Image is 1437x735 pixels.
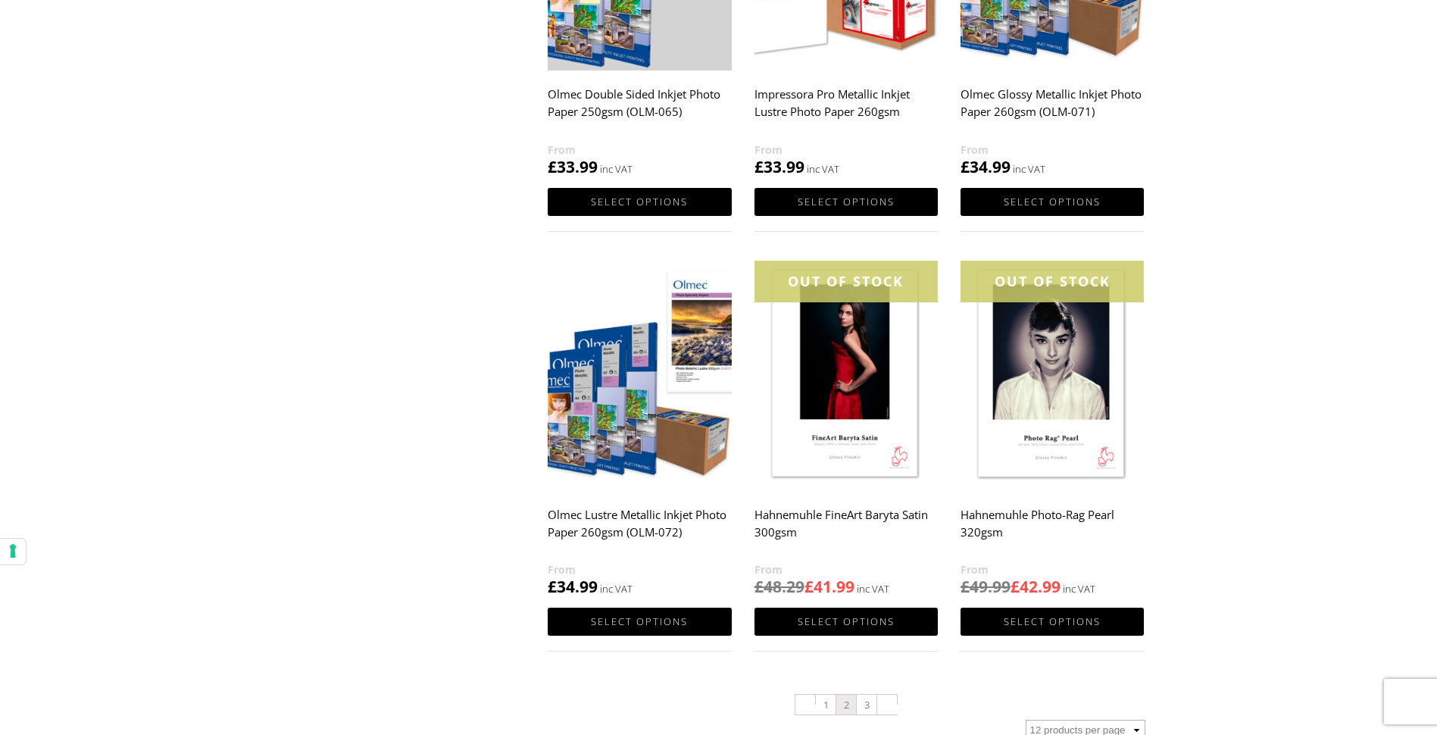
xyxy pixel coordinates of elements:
[836,695,856,715] span: Page 2
[548,156,557,177] span: £
[754,261,938,490] img: Hahnemuhle FineArt Baryta Satin 300gsm
[961,608,1144,636] a: Select options for “Hahnemuhle Photo-Rag Pearl 320gsm”
[961,576,1011,597] bdi: 49.99
[548,261,731,490] img: Olmec Lustre Metallic Inkjet Photo Paper 260gsm (OLM-072)
[548,608,731,636] a: Select options for “Olmec Lustre Metallic Inkjet Photo Paper 260gsm (OLM-072)”
[548,576,598,597] bdi: 34.99
[754,608,938,636] a: Select options for “Hahnemuhle FineArt Baryta Satin 300gsm”
[754,156,804,177] bdi: 33.99
[754,576,764,597] span: £
[1011,576,1061,597] bdi: 42.99
[804,576,854,597] bdi: 41.99
[804,576,814,597] span: £
[548,188,731,216] a: Select options for “Olmec Double Sided Inkjet Photo Paper 250gsm (OLM-065)”
[548,261,731,598] a: Olmec Lustre Metallic Inkjet Photo Paper 260gsm (OLM-072) £34.99
[754,576,804,597] bdi: 48.29
[548,693,1145,720] nav: Product Pagination
[1011,576,1020,597] span: £
[961,261,1144,490] img: Hahnemuhle Photo-Rag Pearl 320gsm
[961,261,1144,302] div: OUT OF STOCK
[961,156,1011,177] bdi: 34.99
[754,80,938,141] h2: Impressora Pro Metallic Inkjet Lustre Photo Paper 260gsm
[754,188,938,216] a: Select options for “Impressora Pro Metallic Inkjet Lustre Photo Paper 260gsm”
[961,188,1144,216] a: Select options for “Olmec Glossy Metallic Inkjet Photo Paper 260gsm (OLM-071)”
[548,156,598,177] bdi: 33.99
[816,695,836,715] a: Page 1
[961,576,970,597] span: £
[754,261,938,302] div: OUT OF STOCK
[961,156,970,177] span: £
[548,500,731,561] h2: Olmec Lustre Metallic Inkjet Photo Paper 260gsm (OLM-072)
[754,156,764,177] span: £
[961,500,1144,561] h2: Hahnemuhle Photo-Rag Pearl 320gsm
[754,500,938,561] h2: Hahnemuhle FineArt Baryta Satin 300gsm
[961,80,1144,141] h2: Olmec Glossy Metallic Inkjet Photo Paper 260gsm (OLM-071)
[548,576,557,597] span: £
[857,695,876,715] a: Page 3
[961,261,1144,598] a: OUT OF STOCK Hahnemuhle Photo-Rag Pearl 320gsm £49.99£42.99
[548,80,731,141] h2: Olmec Double Sided Inkjet Photo Paper 250gsm (OLM-065)
[754,261,938,598] a: OUT OF STOCK Hahnemuhle FineArt Baryta Satin 300gsm £48.29£41.99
